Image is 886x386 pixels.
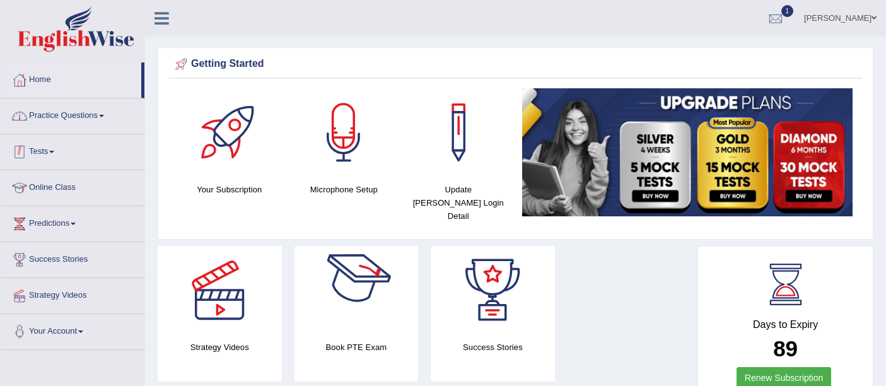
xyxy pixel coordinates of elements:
[1,98,144,130] a: Practice Questions
[293,183,395,196] h4: Microphone Setup
[294,341,419,354] h4: Book PTE Exam
[1,278,144,310] a: Strategy Videos
[781,5,794,17] span: 1
[1,62,141,94] a: Home
[407,183,510,223] h4: Update [PERSON_NAME] Login Detail
[773,336,798,361] b: 89
[712,319,859,330] h4: Days to Expiry
[431,341,555,354] h4: Success Stories
[178,183,281,196] h4: Your Subscription
[1,314,144,346] a: Your Account
[158,341,282,354] h4: Strategy Videos
[1,134,144,166] a: Tests
[172,55,859,74] div: Getting Started
[1,170,144,202] a: Online Class
[522,88,853,216] img: small5.jpg
[1,242,144,274] a: Success Stories
[1,206,144,238] a: Predictions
